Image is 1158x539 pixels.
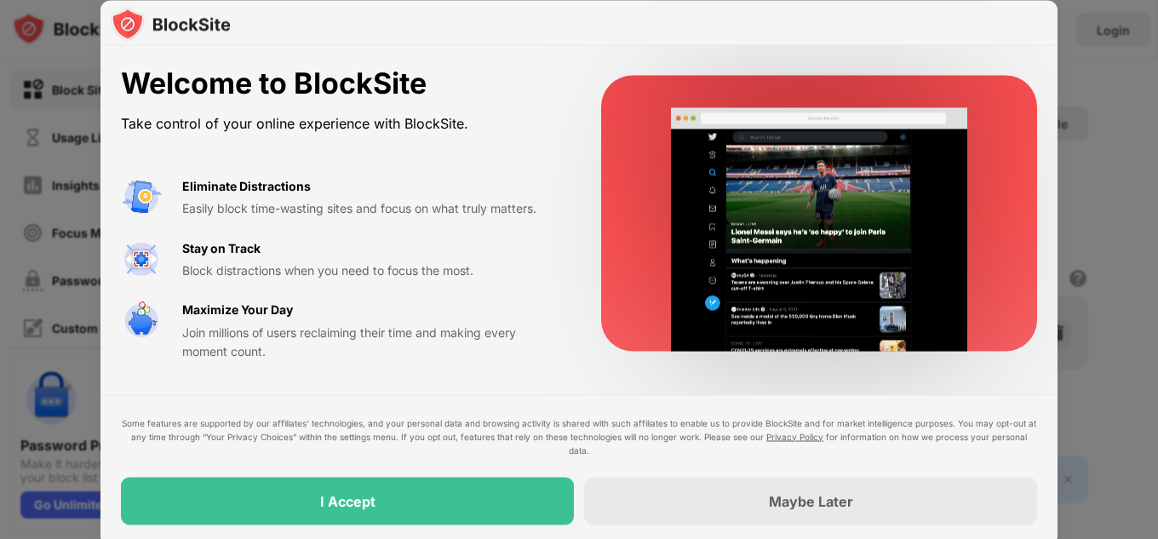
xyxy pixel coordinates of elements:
[121,111,560,135] div: Take control of your online experience with BlockSite.
[766,431,823,441] a: Privacy Policy
[121,66,560,101] div: Welcome to BlockSite
[182,323,560,361] div: Join millions of users reclaiming their time and making every moment count.
[182,301,293,319] div: Maximize Your Day
[182,238,261,257] div: Stay on Track
[121,301,162,341] img: value-safe-time.svg
[182,261,560,279] div: Block distractions when you need to focus the most.
[182,199,560,218] div: Easily block time-wasting sites and focus on what truly matters.
[769,492,853,509] div: Maybe Later
[121,416,1037,456] div: Some features are supported by our affiliates’ technologies, and your personal data and browsing ...
[182,176,311,195] div: Eliminate Distractions
[121,238,162,279] img: value-focus.svg
[111,7,231,41] img: logo-blocksite.svg
[320,492,375,509] div: I Accept
[121,176,162,217] img: value-avoid-distractions.svg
